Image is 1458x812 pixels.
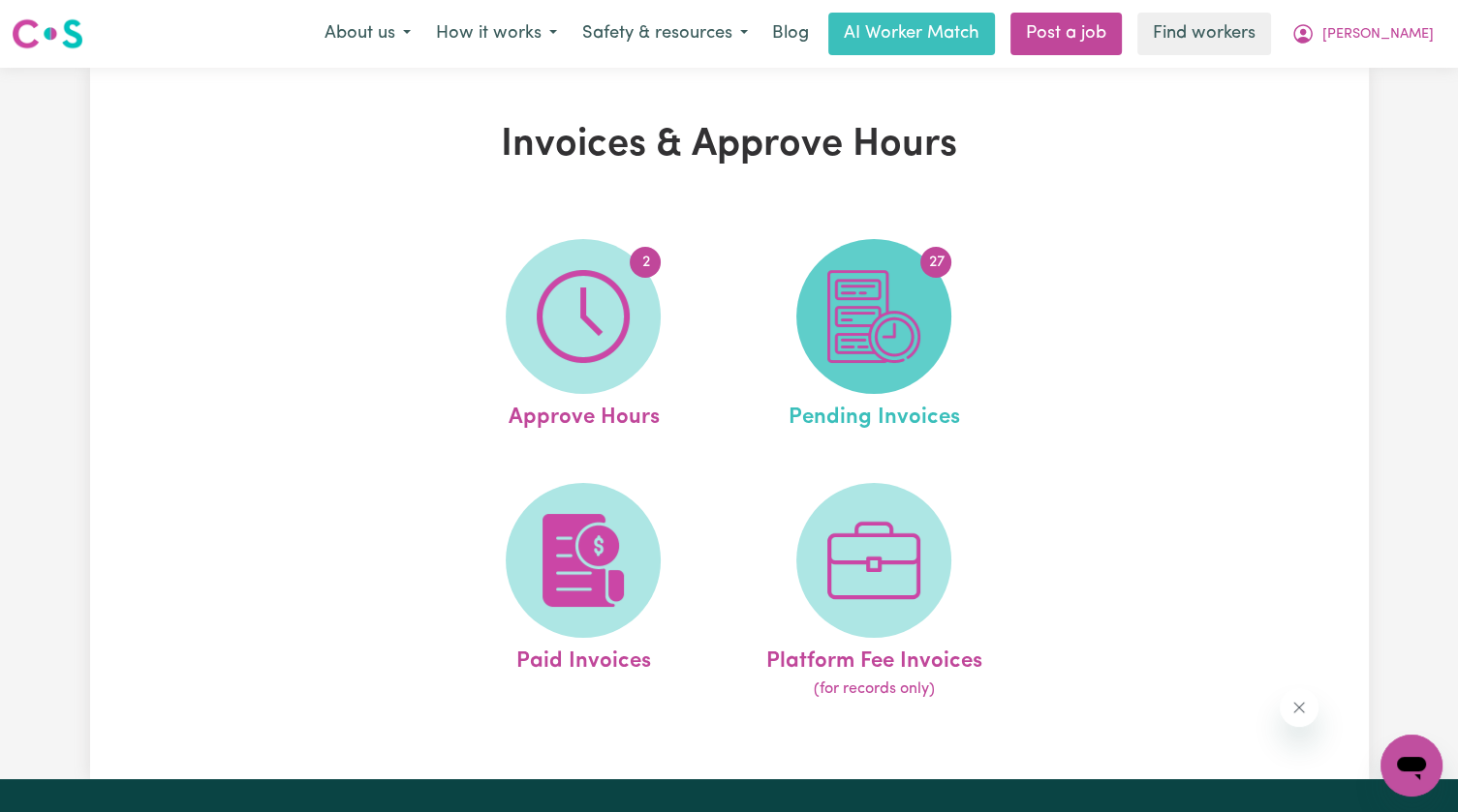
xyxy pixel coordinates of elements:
a: Careseekers logo [12,12,83,56]
span: (for records only) [814,677,935,701]
h1: Invoices & Approve Hours [315,122,1144,168]
span: 2 [630,247,661,278]
a: AI Worker Match [828,13,995,55]
a: Post a job [1010,13,1122,55]
iframe: Button to launch messaging window [1380,735,1442,797]
a: Blog [760,13,821,55]
span: Paid Invoices [516,638,651,678]
a: Pending Invoices [734,239,1013,435]
span: 27 [920,247,951,278]
button: Safety & resources [570,14,760,54]
span: [PERSON_NAME] [1322,24,1434,45]
a: Platform Fee Invoices(for records only) [734,483,1013,702]
span: Need any help? [12,14,117,29]
iframe: Close message [1280,688,1318,727]
a: Approve Hours [444,239,723,435]
img: Careseekers logo [12,16,83,51]
button: About us [312,14,423,54]
button: My Account [1279,14,1446,54]
button: How it works [423,14,570,54]
span: Approve Hours [508,394,659,435]
span: Platform Fee Invoices [766,638,982,678]
a: Find workers [1137,13,1271,55]
a: Paid Invoices [444,483,723,702]
span: Pending Invoices [789,394,960,435]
